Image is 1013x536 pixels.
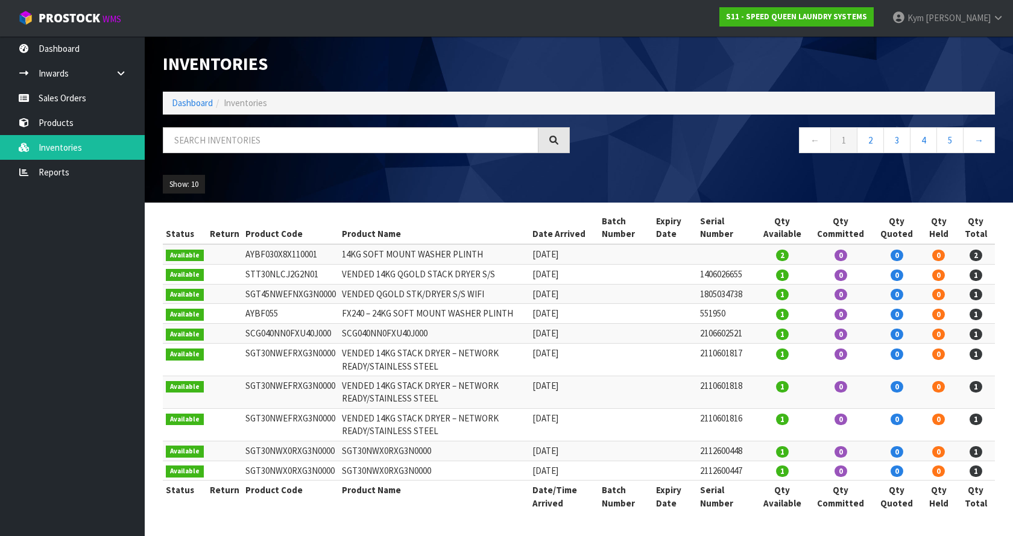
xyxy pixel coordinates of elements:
[970,329,982,340] span: 1
[921,481,957,512] th: Qty Held
[339,481,530,512] th: Product Name
[242,264,339,284] td: STT30NLCJ2G2N01
[891,465,903,477] span: 0
[809,481,873,512] th: Qty Committed
[653,212,697,244] th: Expiry Date
[529,481,599,512] th: Date/Time Arrived
[166,414,204,426] span: Available
[891,250,903,261] span: 0
[163,175,205,194] button: Show: 10
[697,408,755,441] td: 2110601816
[835,381,847,393] span: 0
[697,344,755,376] td: 2110601817
[339,324,530,344] td: SCG040NN0FXU40J000
[166,446,204,458] span: Available
[529,344,599,376] td: [DATE]
[166,289,204,301] span: Available
[242,376,339,409] td: SGT30NWEFRXG3N0000
[835,309,847,320] span: 0
[529,441,599,461] td: [DATE]
[339,461,530,481] td: SGT30NWX0RXG3N0000
[883,127,910,153] a: 3
[755,481,809,512] th: Qty Available
[697,481,755,512] th: Serial Number
[18,10,33,25] img: cube-alt.png
[697,212,755,244] th: Serial Number
[835,465,847,477] span: 0
[970,289,982,300] span: 1
[891,348,903,360] span: 0
[776,446,789,458] span: 1
[697,304,755,324] td: 551950
[653,481,697,512] th: Expiry Date
[970,465,982,477] span: 1
[970,381,982,393] span: 1
[163,481,207,512] th: Status
[339,244,530,264] td: 14KG SOFT MOUNT WASHER PLINTH
[339,376,530,409] td: VENDED 14KG STACK DRYER – NETWORK READY/STAINLESS STEEL
[339,304,530,324] td: FX240 – 24KG SOFT MOUNT WASHER PLINTH
[910,127,937,153] a: 4
[529,212,599,244] th: Date Arrived
[830,127,857,153] a: 1
[907,12,924,24] span: Kym
[926,12,991,24] span: [PERSON_NAME]
[873,481,921,512] th: Qty Quoted
[835,250,847,261] span: 0
[776,465,789,477] span: 1
[339,441,530,461] td: SGT30NWX0RXG3N0000
[697,441,755,461] td: 2112600448
[224,97,267,109] span: Inventories
[932,446,945,458] span: 0
[339,344,530,376] td: VENDED 14KG STACK DRYER – NETWORK READY/STAINLESS STEEL
[697,461,755,481] td: 2112600447
[242,284,339,304] td: SGT45NWEFNXG3N0000
[857,127,884,153] a: 2
[599,212,653,244] th: Batch Number
[163,54,570,74] h1: Inventories
[39,10,100,26] span: ProStock
[956,212,995,244] th: Qty Total
[599,481,653,512] th: Batch Number
[697,376,755,409] td: 2110601818
[932,289,945,300] span: 0
[835,270,847,281] span: 0
[207,481,242,512] th: Return
[835,348,847,360] span: 0
[970,414,982,425] span: 1
[963,127,995,153] a: →
[726,11,867,22] strong: S11 - SPEED QUEEN LAUNDRY SYSTEMS
[891,414,903,425] span: 0
[891,270,903,281] span: 0
[755,212,809,244] th: Qty Available
[776,309,789,320] span: 1
[529,376,599,409] td: [DATE]
[166,309,204,321] span: Available
[242,461,339,481] td: SGT30NWX0RXG3N0000
[242,408,339,441] td: SGT30NWEFRXG3N0000
[970,348,982,360] span: 1
[835,446,847,458] span: 0
[776,414,789,425] span: 1
[166,381,204,393] span: Available
[776,289,789,300] span: 1
[970,446,982,458] span: 1
[835,414,847,425] span: 0
[891,381,903,393] span: 0
[242,324,339,344] td: SCG040NN0FXU40J000
[529,284,599,304] td: [DATE]
[970,270,982,281] span: 1
[242,212,339,244] th: Product Code
[891,309,903,320] span: 0
[697,264,755,284] td: 1406026655
[529,408,599,441] td: [DATE]
[697,324,755,344] td: 2106602521
[891,446,903,458] span: 0
[891,329,903,340] span: 0
[339,264,530,284] td: VENDED 14KG QGOLD STACK DRYER S/S
[932,348,945,360] span: 0
[891,289,903,300] span: 0
[956,481,995,512] th: Qty Total
[970,250,982,261] span: 2
[207,212,242,244] th: Return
